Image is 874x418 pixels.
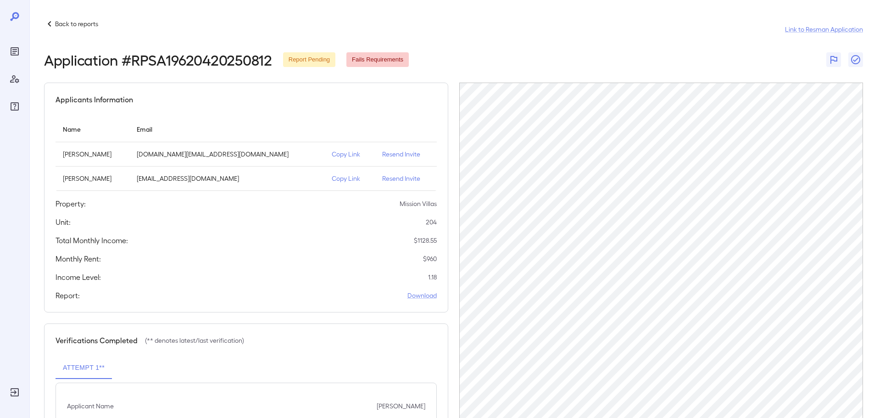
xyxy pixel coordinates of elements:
[56,357,112,379] button: Attempt 1**
[423,254,437,263] p: $ 960
[346,56,409,64] span: Fails Requirements
[56,217,71,228] h5: Unit:
[56,290,80,301] h5: Report:
[848,52,863,67] button: Close Report
[56,198,86,209] h5: Property:
[826,52,841,67] button: Flag Report
[407,291,437,300] a: Download
[137,150,317,159] p: [DOMAIN_NAME][EMAIL_ADDRESS][DOMAIN_NAME]
[56,235,128,246] h5: Total Monthly Income:
[414,236,437,245] p: $ 1128.55
[283,56,335,64] span: Report Pending
[56,116,129,142] th: Name
[382,150,429,159] p: Resend Invite
[400,199,437,208] p: Mission Villas
[56,335,138,346] h5: Verifications Completed
[428,273,437,282] p: 1.18
[44,51,272,68] h2: Application # RPSA19620420250812
[145,336,244,345] p: (** denotes latest/last verification)
[377,401,425,411] p: [PERSON_NAME]
[56,94,133,105] h5: Applicants Information
[785,25,863,34] a: Link to Resman Application
[56,116,437,191] table: simple table
[7,72,22,86] div: Manage Users
[55,19,98,28] p: Back to reports
[56,253,101,264] h5: Monthly Rent:
[129,116,324,142] th: Email
[332,150,367,159] p: Copy Link
[63,150,122,159] p: [PERSON_NAME]
[382,174,429,183] p: Resend Invite
[332,174,367,183] p: Copy Link
[7,99,22,114] div: FAQ
[7,44,22,59] div: Reports
[7,385,22,400] div: Log Out
[426,217,437,227] p: 204
[56,272,101,283] h5: Income Level:
[67,401,114,411] p: Applicant Name
[63,174,122,183] p: [PERSON_NAME]
[137,174,317,183] p: [EMAIL_ADDRESS][DOMAIN_NAME]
